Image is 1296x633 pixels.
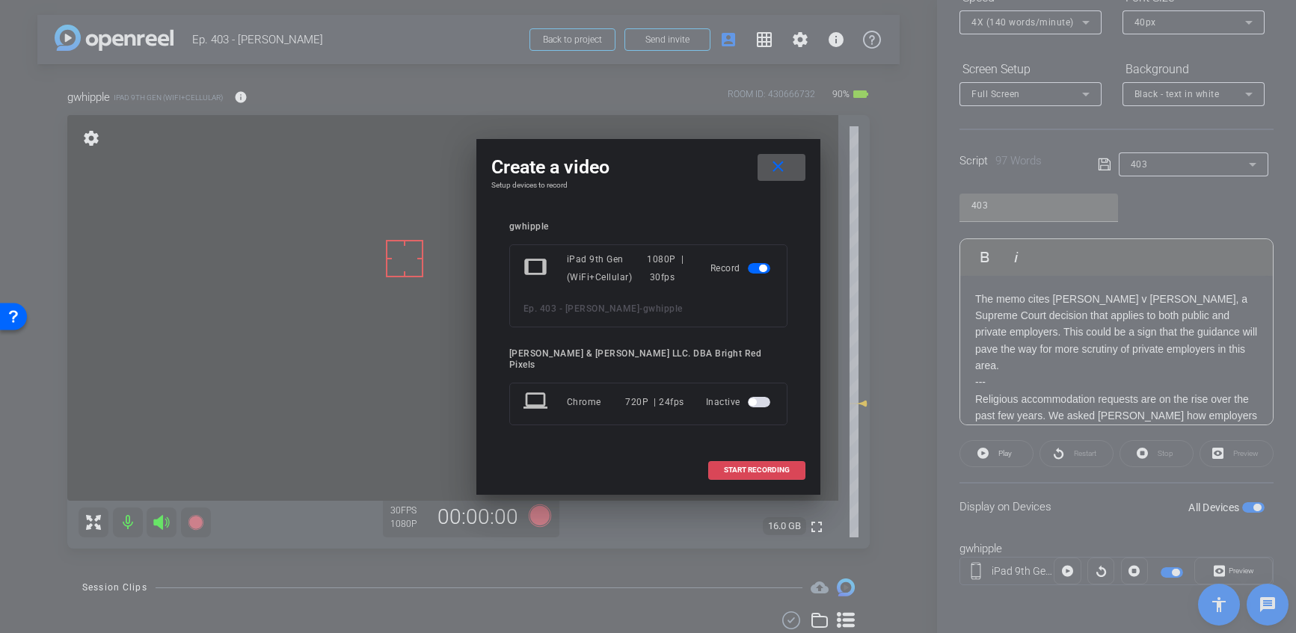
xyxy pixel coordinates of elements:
mat-icon: laptop [523,389,550,416]
mat-icon: close [769,158,787,176]
span: Ep. 403 - [PERSON_NAME] [523,303,640,314]
div: Create a video [491,154,805,181]
h4: Setup devices to record [491,181,805,190]
span: START RECORDING [724,466,790,474]
div: Record [710,250,773,286]
div: 1080P | 30fps [647,250,688,286]
span: - [639,303,643,314]
div: [PERSON_NAME] & [PERSON_NAME] LLC. DBA Bright Red Pixels [509,348,787,371]
span: gwhipple [643,303,683,314]
button: START RECORDING [708,461,805,480]
mat-icon: tablet [523,255,550,282]
div: gwhipple [509,221,787,232]
div: Chrome [567,389,626,416]
div: iPad 9th Gen (WiFi+Cellular) [567,250,648,286]
div: 720P | 24fps [625,389,684,416]
div: Inactive [706,389,773,416]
